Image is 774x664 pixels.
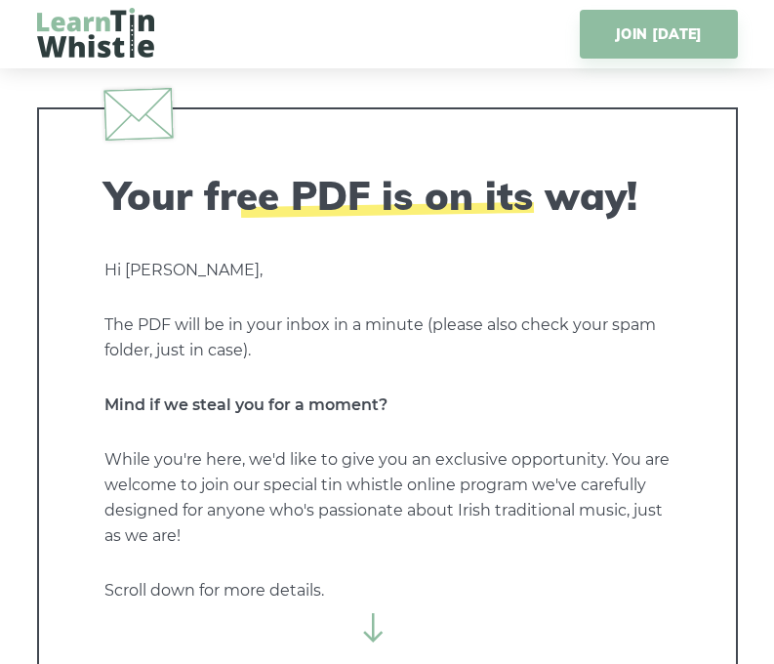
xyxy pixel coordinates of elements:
[37,8,154,58] img: LearnTinWhistle.com
[104,447,671,549] p: While you're here, we'd like to give you an exclusive opportunity. You are welcome to join our sp...
[104,395,387,414] strong: Mind if we steal you for a moment?
[104,312,671,363] p: The PDF will be in your inbox in a minute (please also check your spam folder, just in case).
[580,10,737,59] a: JOIN [DATE]
[104,258,671,283] p: Hi [PERSON_NAME],
[104,172,671,219] h2: Your free PDF is on its way!
[104,578,671,603] p: Scroll down for more details.
[103,88,174,141] img: envelope.svg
